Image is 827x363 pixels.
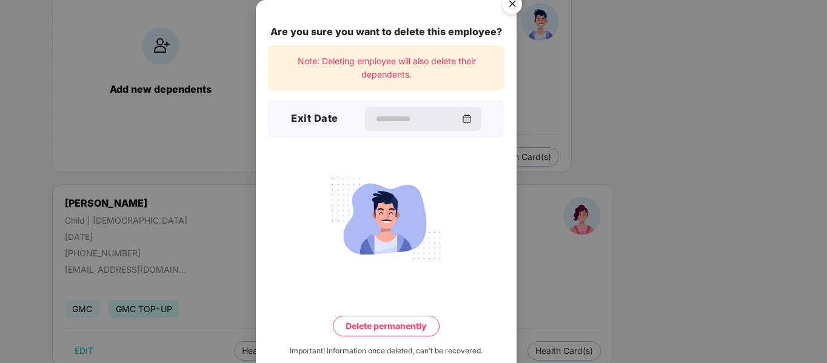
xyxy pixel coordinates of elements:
button: Delete permanently [333,316,440,336]
div: Note: Deleting employee will also delete their dependents. [268,45,504,91]
h3: Exit Date [291,111,338,127]
div: Important! Information once deleted, can’t be recovered. [290,345,483,357]
img: svg+xml;base64,PHN2ZyB4bWxucz0iaHR0cDovL3d3dy53My5vcmcvMjAwMC9zdmciIHdpZHRoPSIyMjQiIGhlaWdodD0iMT... [318,172,454,266]
div: Are you sure you want to delete this employee? [268,24,504,39]
img: svg+xml;base64,PHN2ZyBpZD0iQ2FsZW5kYXItMzJ4MzIiIHhtbG5zPSJodHRwOi8vd3d3LnczLm9yZy8yMDAwL3N2ZyIgd2... [462,114,472,124]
